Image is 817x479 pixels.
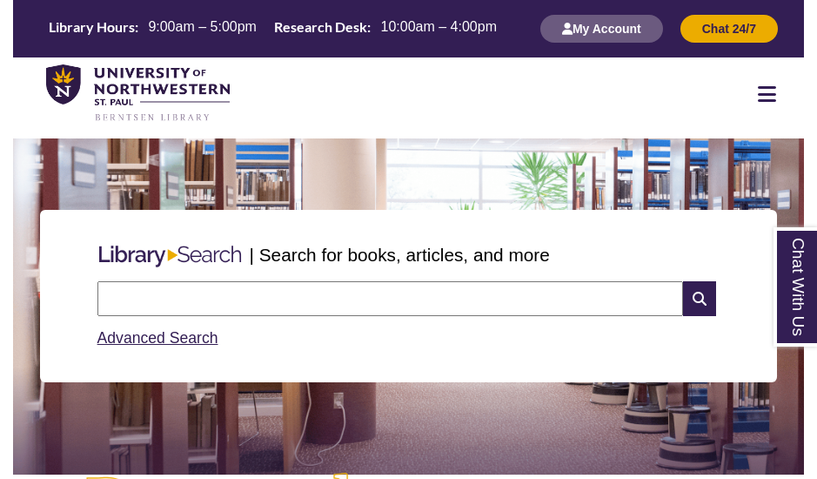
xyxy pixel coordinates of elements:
[540,21,663,36] a: My Account
[680,15,778,43] button: Chat 24/7
[250,241,550,268] p: | Search for books, articles, and more
[381,19,497,34] span: 10:00am – 4:00pm
[267,17,373,37] th: Research Desk:
[42,17,141,37] th: Library Hours:
[42,17,504,39] table: Hours Today
[148,19,257,34] span: 9:00am – 5:00pm
[46,64,230,123] img: UNWSP Library Logo
[42,17,504,41] a: Hours Today
[680,21,778,36] a: Chat 24/7
[97,329,218,347] a: Advanced Search
[683,281,716,316] i: Search
[540,15,663,43] button: My Account
[90,239,250,273] img: Libary Search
